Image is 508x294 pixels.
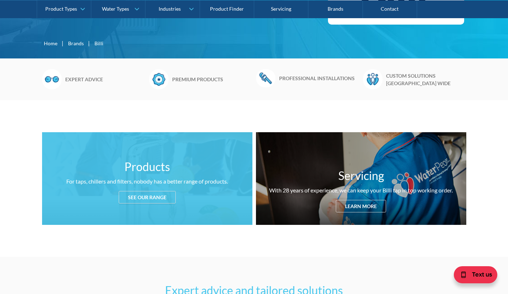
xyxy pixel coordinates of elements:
[42,69,62,89] img: Glasses
[65,76,145,83] h6: Expert advice
[256,69,276,87] img: Wrench
[336,200,386,212] div: Learn more
[172,76,252,83] h6: Premium products
[363,69,383,89] img: Waterpeople Symbol
[45,6,77,12] div: Product Types
[61,39,65,47] div: |
[338,167,384,184] h3: Servicing
[124,158,170,175] h3: Products
[386,72,466,87] h6: Custom solutions [GEOGRAPHIC_DATA] wide
[94,40,103,47] div: Billi
[269,186,453,195] div: With 28 years of experience, we can keep your Billi tap in top working order.
[279,74,359,82] h6: Professional installations
[437,258,508,294] iframe: podium webchat widget bubble
[256,132,466,225] a: ServicingWith 28 years of experience, we can keep your Billi tap in top working order.Learn more
[66,177,228,186] div: For taps, chillers and filters, nobody has a better range of products.
[159,6,181,12] div: Industries
[68,40,84,47] a: Brands
[102,6,129,12] div: Water Types
[119,191,176,203] div: See our range
[42,132,252,225] a: ProductsFor taps, chillers and filters, nobody has a better range of products.See our range
[149,69,169,89] img: Badge
[87,39,91,47] div: |
[44,40,57,47] a: Home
